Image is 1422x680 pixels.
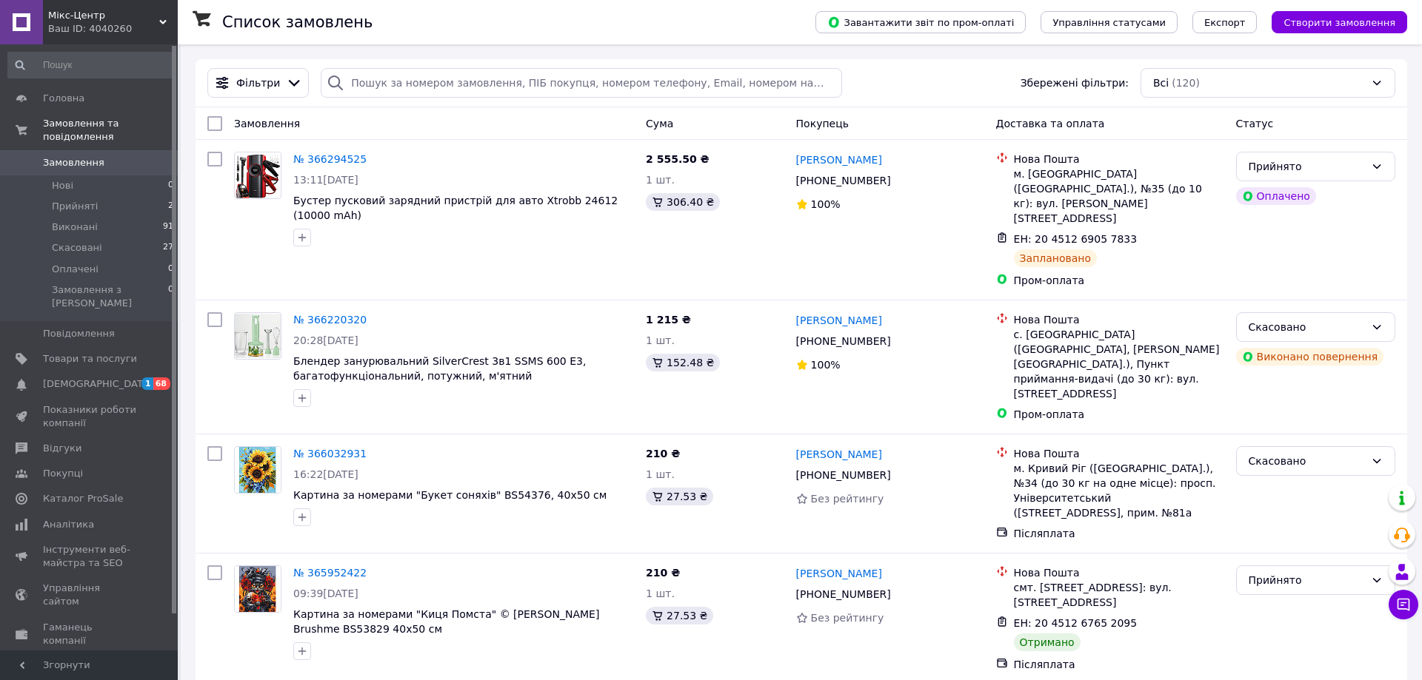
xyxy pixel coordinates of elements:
span: 2 555.50 ₴ [646,153,710,165]
span: Виконані [52,221,98,234]
div: м. [GEOGRAPHIC_DATA] ([GEOGRAPHIC_DATA].), №35 (до 10 кг): вул. [PERSON_NAME][STREET_ADDRESS] [1014,166,1224,226]
span: 0 [168,263,173,276]
img: Фото товару [235,566,281,612]
span: 2 [168,200,173,213]
span: Без рейтингу [811,612,884,624]
button: Експорт [1192,11,1258,33]
span: Скасовані [52,241,102,255]
a: Фото товару [234,152,281,199]
span: 1 шт. [646,588,675,599]
img: Фото товару [236,152,279,198]
div: м. Кривий Ріг ([GEOGRAPHIC_DATA].), №34 (до 30 кг на одне місце): просп. Університетський ([STREE... [1014,461,1224,520]
div: [PHONE_NUMBER] [793,331,894,351]
span: Без рейтингу [811,493,884,505]
div: 152.48 ₴ [646,354,720,371]
a: [PERSON_NAME] [796,447,882,462]
img: Фото товару [235,447,281,493]
span: ЕН: 20 4512 6905 7833 [1014,233,1138,245]
a: № 366294525 [293,153,367,165]
span: 91 [163,221,173,234]
a: Бустер пусковий зарядний пристрій для авто Xtrobb 24612 (10000 mAh) [293,195,618,221]
span: Каталог ProSale [43,492,123,505]
span: (120) [1172,77,1200,89]
div: смт. [STREET_ADDRESS]: вул. [STREET_ADDRESS] [1014,580,1224,610]
span: 13:11[DATE] [293,174,358,186]
span: 09:39[DATE] [293,588,358,599]
span: Інструменти веб-майстра та SEO [43,543,137,570]
span: 210 ₴ [646,448,680,459]
a: [PERSON_NAME] [796,152,882,167]
div: Ваш ID: 4040260 [48,22,178,36]
span: Завантажити звіт по пром-оплаті [827,16,1014,29]
span: 1 шт. [646,174,675,186]
span: Збережені фільтри: [1021,75,1129,90]
a: [PERSON_NAME] [796,566,882,581]
span: Управління статусами [1052,17,1166,28]
button: Управління статусами [1041,11,1178,33]
span: Відгуки [43,442,81,455]
div: Післяплата [1014,657,1224,672]
span: Гаманець компанії [43,621,137,647]
span: Управління сайтом [43,582,137,608]
span: 1 215 ₴ [646,314,691,326]
span: 210 ₴ [646,567,680,579]
button: Створити замовлення [1272,11,1407,33]
div: [PHONE_NUMBER] [793,465,894,485]
span: 1 шт. [646,468,675,480]
span: Товари та послуги [43,352,137,366]
div: Нова Пошта [1014,446,1224,461]
div: Виконано повернення [1236,348,1384,366]
span: ЕН: 20 4512 6765 2095 [1014,617,1138,629]
button: Завантажити звіт по пром-оплаті [815,11,1026,33]
span: Мікс-Центр [48,9,159,22]
span: 0 [168,179,173,192]
div: Пром-оплата [1014,273,1224,288]
button: Чат з покупцем [1389,590,1418,619]
a: № 365952422 [293,567,367,579]
a: Фото товару [234,312,281,360]
div: [PHONE_NUMBER] [793,584,894,605]
span: Створити замовлення [1284,17,1395,28]
span: Експорт [1204,17,1246,28]
a: Фото товару [234,565,281,613]
h1: Список замовлень [222,13,373,31]
div: Прийнято [1249,572,1365,588]
div: Нова Пошта [1014,152,1224,166]
span: [DEMOGRAPHIC_DATA] [43,377,153,391]
div: Скасовано [1249,453,1365,469]
span: Прийняті [52,200,98,213]
div: Скасовано [1249,319,1365,335]
span: Аналітика [43,518,94,531]
span: 27 [163,241,173,255]
div: Пром-оплата [1014,407,1224,422]
span: Замовлення та повідомлення [43,117,178,144]
a: Фото товару [234,446,281,494]
div: 27.53 ₴ [646,488,713,505]
span: Показники роботи компанії [43,403,137,430]
img: Фото товару [235,314,281,359]
div: 27.53 ₴ [646,607,713,625]
span: 1 шт. [646,334,675,346]
span: Покупець [796,118,849,129]
a: № 366032931 [293,448,367,459]
div: [PHONE_NUMBER] [793,170,894,191]
div: Оплачено [1236,187,1316,205]
span: Нові [52,179,73,192]
a: Блендер занурювальний SilverCrest 3в1 SSMS 600 E3, багатофункціональний, потужний, м'ятний [293,355,586,382]
div: Прийнято [1249,158,1365,175]
span: Замовлення з [PERSON_NAME] [52,283,168,310]
span: Покупці [43,467,83,480]
span: 20:28[DATE] [293,334,358,346]
a: Картина за номерами "Букет соняхів" BS54376, 40х50 см [293,489,607,501]
span: Cума [646,118,673,129]
div: Отримано [1014,633,1081,651]
span: Статус [1236,118,1274,129]
a: [PERSON_NAME] [796,313,882,328]
a: Картина за номерами "Киця Помста" © [PERSON_NAME] Brushme BS53829 40x50 см [293,608,599,635]
span: Всі [1153,75,1169,90]
span: Замовлення [234,118,300,129]
a: № 366220320 [293,314,367,326]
